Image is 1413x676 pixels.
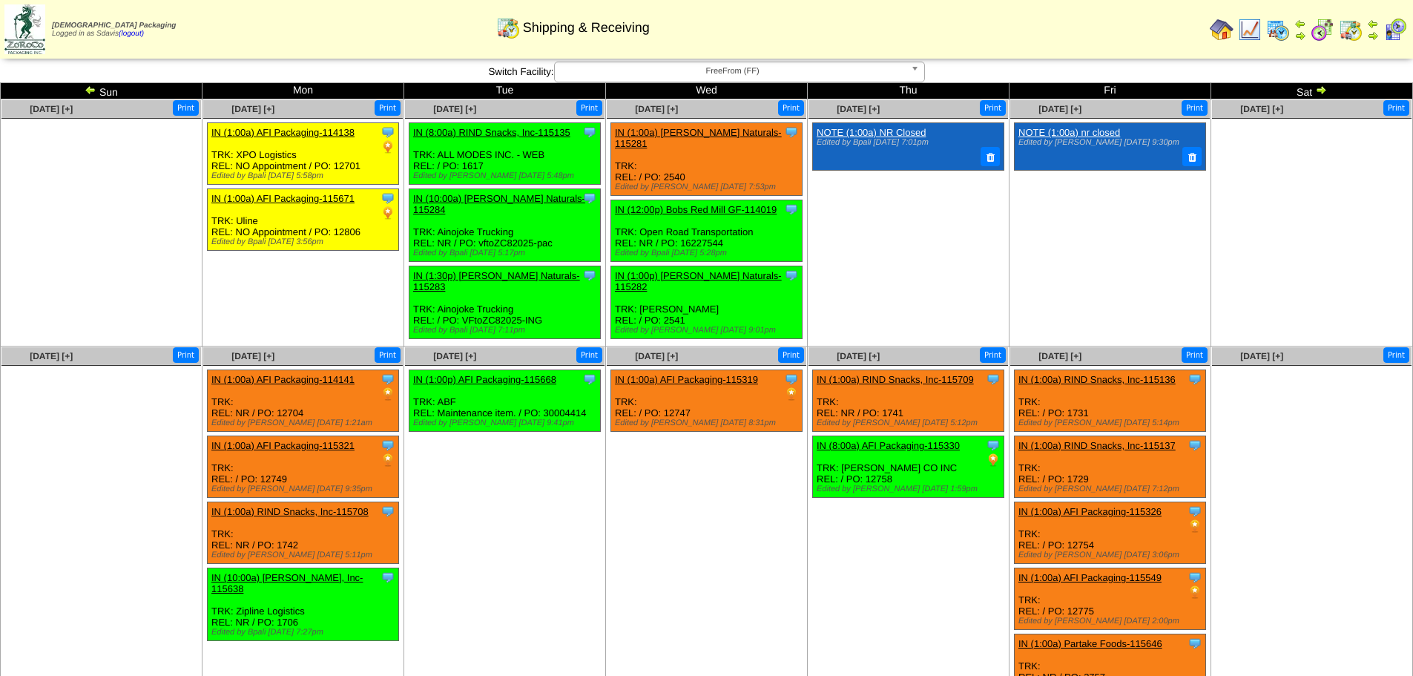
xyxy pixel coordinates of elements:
[1311,18,1334,42] img: calendarblend.gif
[1383,347,1409,363] button: Print
[404,83,606,99] td: Tue
[1018,485,1205,493] div: Edited by [PERSON_NAME] [DATE] 7:12pm
[1018,374,1176,385] a: IN (1:00a) RIND Snacks, Inc-115136
[1182,100,1208,116] button: Print
[1188,438,1202,453] img: Tooltip
[211,374,355,385] a: IN (1:00a) AFI Packaging-114141
[986,372,1001,387] img: Tooltip
[817,419,1004,427] div: Edited by [PERSON_NAME] [DATE] 5:12pm
[1015,502,1206,564] div: TRK: REL: / PO: 12754
[1182,147,1202,166] button: Delete Note
[211,419,398,427] div: Edited by [PERSON_NAME] [DATE] 1:21am
[409,189,601,262] div: TRK: Ainojoke Trucking REL: NR / PO: vftoZC82025-pac
[1018,572,1162,583] a: IN (1:00a) AFI Packaging-115549
[202,83,404,99] td: Mon
[1018,440,1176,451] a: IN (1:00a) RIND Snacks, Inc-115137
[611,123,803,196] div: TRK: REL: / PO: 2540
[381,453,395,467] img: PO
[4,4,45,54] img: zoroco-logo-small.webp
[211,485,398,493] div: Edited by [PERSON_NAME] [DATE] 9:35pm
[615,127,782,149] a: IN (1:00a) [PERSON_NAME] Naturals-115281
[413,249,600,257] div: Edited by Bpali [DATE] 5:17pm
[1211,83,1413,99] td: Sat
[119,30,144,38] a: (logout)
[817,127,926,138] a: NOTE (1:00a) NR Closed
[784,268,799,283] img: Tooltip
[635,351,678,361] span: [DATE] [+]
[986,438,1001,453] img: Tooltip
[986,453,1001,467] img: PO
[523,20,650,36] span: Shipping & Receiving
[52,22,176,30] span: [DEMOGRAPHIC_DATA] Packaging
[817,138,996,147] div: Edited by Bpali [DATE] 7:01pm
[409,370,601,432] div: TRK: ABF REL: Maintenance item. / PO: 30004414
[808,83,1009,99] td: Thu
[413,193,585,215] a: IN (10:00a) [PERSON_NAME] Naturals-115284
[208,370,399,432] div: TRK: REL: NR / PO: 12704
[1383,18,1407,42] img: calendarcustomer.gif
[813,370,1004,432] div: TRK: REL: NR / PO: 1741
[433,104,476,114] a: [DATE] [+]
[1018,617,1205,626] div: Edited by [PERSON_NAME] [DATE] 2:00pm
[30,351,73,361] a: [DATE] [+]
[211,628,398,637] div: Edited by Bpali [DATE] 7:27pm
[611,266,803,339] div: TRK: [PERSON_NAME] REL: / PO: 2541
[173,100,199,116] button: Print
[635,104,678,114] a: [DATE] [+]
[576,100,602,116] button: Print
[1009,83,1211,99] td: Fri
[1188,372,1202,387] img: Tooltip
[837,351,880,361] a: [DATE] [+]
[381,140,395,154] img: PO
[1367,18,1379,30] img: arrowleft.gif
[606,83,808,99] td: Wed
[375,347,401,363] button: Print
[582,125,597,140] img: Tooltip
[381,191,395,206] img: Tooltip
[1,83,202,99] td: Sun
[413,374,556,385] a: IN (1:00p) AFI Packaging-115668
[211,193,355,204] a: IN (1:00a) AFI Packaging-115671
[1367,30,1379,42] img: arrowright.gif
[85,84,96,96] img: arrowleft.gif
[1015,568,1206,630] div: TRK: REL: / PO: 12775
[30,104,73,114] a: [DATE] [+]
[208,123,399,185] div: TRK: XPO Logistics REL: NO Appointment / PO: 12701
[1188,585,1202,600] img: PO
[1315,84,1327,96] img: arrowright.gif
[381,387,395,401] img: PO
[1294,18,1306,30] img: arrowleft.gif
[381,125,395,140] img: Tooltip
[817,374,974,385] a: IN (1:00a) RIND Snacks, Inc-115709
[1018,127,1120,138] a: NOTE (1:00a) nr closed
[981,147,1000,166] button: Delete Note
[615,249,802,257] div: Edited by Bpali [DATE] 5:28pm
[413,326,600,335] div: Edited by Bpali [DATE] 7:11pm
[381,504,395,519] img: Tooltip
[52,22,176,38] span: Logged in as Sdavis
[817,440,960,451] a: IN (8:00a) AFI Packaging-115330
[980,347,1006,363] button: Print
[813,436,1004,498] div: TRK: [PERSON_NAME] CO INC REL: / PO: 12758
[413,171,600,180] div: Edited by [PERSON_NAME] [DATE] 5:48pm
[1182,347,1208,363] button: Print
[1240,104,1283,114] a: [DATE] [+]
[1188,570,1202,585] img: Tooltip
[381,438,395,453] img: Tooltip
[211,171,398,180] div: Edited by Bpali [DATE] 5:58pm
[1015,436,1206,498] div: TRK: REL: / PO: 1729
[381,206,395,220] img: PO
[173,347,199,363] button: Print
[611,370,803,432] div: TRK: REL: / PO: 12747
[980,100,1006,116] button: Print
[496,16,520,39] img: calendarinout.gif
[381,570,395,585] img: Tooltip
[615,270,782,292] a: IN (1:00p) [PERSON_NAME] Naturals-115282
[375,100,401,116] button: Print
[1238,18,1262,42] img: line_graph.gif
[1339,18,1363,42] img: calendarinout.gif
